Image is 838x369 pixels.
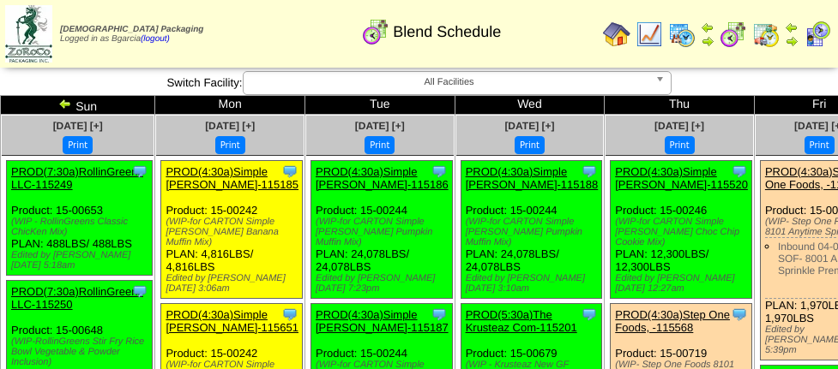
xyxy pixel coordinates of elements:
td: Mon [155,96,305,115]
img: calendarblend.gif [362,18,389,45]
div: Product: 15-00242 PLAN: 4,816LBS / 4,816LBS [161,161,303,299]
img: arrowright.gif [701,34,714,48]
a: [DATE] [+] [205,120,255,132]
img: zoroco-logo-small.webp [5,5,52,62]
span: [DEMOGRAPHIC_DATA] Packaging [60,25,203,34]
span: Logged in as Bgarcia [60,25,203,44]
img: arrowleft.gif [58,97,72,110]
a: PROD(7:30a)RollinGreens LLC-115249 [11,165,143,191]
td: Thu [605,96,755,115]
img: arrowright.gif [785,34,799,48]
a: [DATE] [+] [355,120,405,132]
div: Product: 15-00653 PLAN: 488LBS / 488LBS [7,161,153,276]
button: Print [515,136,545,154]
img: Tooltip [581,306,598,323]
a: [DATE] [+] [654,120,704,132]
span: Blend Schedule [393,23,501,41]
img: calendarprod.gif [668,21,696,48]
div: (WIP-for CARTON Simple [PERSON_NAME] Pumpkin Muffin Mix) [466,217,602,247]
button: Print [365,136,395,154]
img: Tooltip [131,163,148,180]
img: calendarcustomer.gif [804,21,831,48]
img: calendarinout.gif [752,21,780,48]
div: Product: 15-00244 PLAN: 24,078LBS / 24,078LBS [461,161,602,299]
div: (WIP-for CARTON Simple [PERSON_NAME] Banana Muffin Mix) [166,217,302,247]
div: Edited by [PERSON_NAME] [DATE] 7:23pm [316,273,452,294]
div: Product: 15-00246 PLAN: 12,300LBS / 12,300LBS [611,161,752,299]
img: Tooltip [281,163,298,180]
button: Print [805,136,835,154]
button: Print [63,136,93,154]
img: Tooltip [731,163,748,180]
span: All Facilities [250,72,648,92]
img: arrowleft.gif [701,21,714,34]
div: (WIP-for CARTON Simple [PERSON_NAME] Choc Chip Cookie Mix) [615,217,751,247]
a: PROD(4:30a)Simple [PERSON_NAME]-115185 [166,165,298,191]
img: Tooltip [581,163,598,180]
td: Sun [1,96,155,115]
div: Edited by [PERSON_NAME] [DATE] 3:10am [466,273,602,294]
div: Edited by [PERSON_NAME] [DATE] 5:18am [11,250,152,271]
button: Print [665,136,695,154]
a: PROD(4:30a)Step One Foods, -115568 [615,308,730,334]
div: Product: 15-00244 PLAN: 24,078LBS / 24,078LBS [311,161,453,299]
button: Print [215,136,245,154]
img: Tooltip [731,306,748,323]
img: calendarblend.gif [720,21,747,48]
a: PROD(4:30a)Simple [PERSON_NAME]-115520 [615,165,748,191]
a: PROD(5:30a)The Krusteaz Com-115201 [466,308,577,334]
a: [DATE] [+] [504,120,554,132]
img: arrowleft.gif [785,21,799,34]
a: [DATE] [+] [53,120,103,132]
div: Edited by [PERSON_NAME] [DATE] 3:06am [166,273,302,294]
a: PROD(4:30a)Simple [PERSON_NAME]-115187 [316,308,449,334]
td: Wed [455,96,605,115]
a: PROD(4:30a)Simple [PERSON_NAME]-115188 [466,165,599,191]
img: Tooltip [431,306,448,323]
a: (logout) [141,34,170,44]
td: Tue [305,96,455,115]
div: (WIP - RollinGreens Classic ChicKen Mix) [11,217,152,237]
a: PROD(7:30a)RollinGreens LLC-115250 [11,285,143,311]
div: Edited by [PERSON_NAME] [DATE] 12:27am [615,273,751,294]
img: Tooltip [281,306,298,323]
div: (WIP-for CARTON Simple [PERSON_NAME] Pumpkin Muffin Mix) [316,217,452,247]
a: PROD(4:30a)Simple [PERSON_NAME]-115651 [166,308,298,334]
img: Tooltip [431,163,448,180]
img: Tooltip [131,283,148,300]
div: (WIP-RollinGreens Stir Fry Rice Bowl Vegetable & Powder Inclusion) [11,336,152,367]
a: PROD(4:30a)Simple [PERSON_NAME]-115186 [316,165,449,191]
